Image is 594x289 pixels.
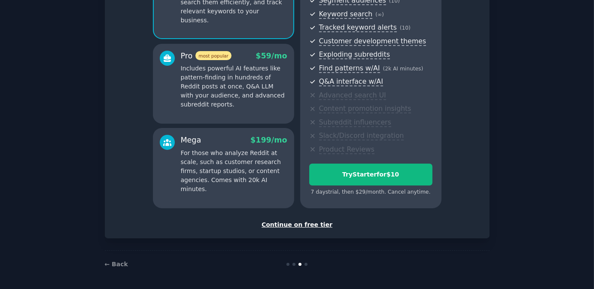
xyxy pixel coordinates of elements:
span: Slack/Discord integration [319,131,404,140]
button: TryStarterfor$10 [309,164,433,186]
div: Mega [181,135,201,146]
span: $ 199 /mo [250,136,287,144]
span: most popular [195,51,232,60]
span: Subreddit influencers [319,118,391,127]
p: Includes powerful AI features like pattern-finding in hundreds of Reddit posts at once, Q&A LLM w... [181,64,287,109]
div: Try Starter for $10 [310,170,432,179]
div: Continue on free tier [114,220,481,229]
span: ( 10 ) [400,25,411,31]
span: Exploding subreddits [319,50,390,59]
a: ← Back [105,261,128,268]
span: Advanced search UI [319,91,386,100]
p: For those who analyze Reddit at scale, such as customer research firms, startup studios, or conte... [181,149,287,194]
span: Product Reviews [319,145,375,154]
span: Content promotion insights [319,104,411,113]
span: Find patterns w/AI [319,64,380,73]
span: ( 2k AI minutes ) [383,66,423,72]
span: ( ∞ ) [375,12,384,18]
span: $ 59 /mo [256,52,287,60]
span: Keyword search [319,10,373,19]
span: Q&A interface w/AI [319,77,383,86]
span: Tracked keyword alerts [319,23,397,32]
span: Customer development themes [319,37,426,46]
div: 7 days trial, then $ 29 /month . Cancel anytime. [309,189,433,196]
div: Pro [181,51,232,61]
